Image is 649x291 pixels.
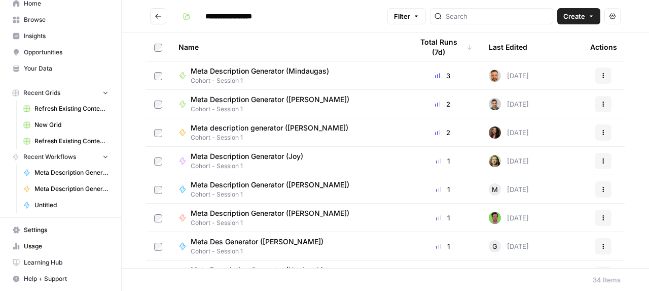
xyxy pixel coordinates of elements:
[191,237,323,247] span: Meta Des Generator ([PERSON_NAME])
[191,94,349,105] span: Meta Description Generator ([PERSON_NAME])
[489,98,529,110] div: [DATE]
[178,265,396,284] a: Meta Description Generator (Naghmeh)Cohort - Session 1
[191,133,356,142] span: Cohort - Session 1
[489,155,501,167] img: m1ljzm7mccxyy647ln49iuazs1du
[590,33,617,61] div: Actions
[489,212,529,224] div: [DATE]
[34,201,109,210] span: Untitled
[492,241,497,251] span: G
[24,31,109,41] span: Insights
[23,152,76,161] span: Recent Workflows
[413,71,473,81] div: 3
[191,247,332,256] span: Cohort - Session 1
[413,184,473,195] div: 1
[19,117,113,133] a: New Grid
[24,242,109,251] span: Usage
[593,275,621,285] div: 34 Items
[8,238,113,254] a: Usage
[34,184,109,193] span: Meta Description Generator ([PERSON_NAME])
[8,85,113,101] button: Recent Grids
[24,274,109,283] span: Help + Support
[8,254,113,271] a: Learning Hub
[24,48,109,57] span: Opportunities
[8,44,113,60] a: Opportunities
[8,222,113,238] a: Settings
[446,11,549,21] input: Search
[178,66,396,85] a: Meta Description Generator (Mindaugas)Cohort - Session 1
[178,237,396,256] a: Meta Des Generator ([PERSON_NAME])Cohort - Session 1
[191,105,357,114] span: Cohort - Session 1
[19,101,113,117] a: Refresh Existing Content (1)
[563,11,585,21] span: Create
[34,104,109,113] span: Refresh Existing Content (1)
[8,149,113,165] button: Recent Workflows
[191,66,329,76] span: Meta Description Generator (Mindaugas)
[489,126,501,139] img: 727alsgkymik2dmnf3hrgopzbexa
[178,151,396,171] a: Meta Description Generator (Joy)Cohort - Session 1
[557,8,600,24] button: Create
[489,98,501,110] img: bw6d46oexsdzshc5ghjev5o0p40i
[489,155,529,167] div: [DATE]
[489,126,529,139] div: [DATE]
[191,190,357,199] span: Cohort - Session 1
[191,151,303,161] span: Meta Description Generator (Joy)
[489,33,527,61] div: Last Edited
[387,8,426,24] button: Filter
[8,12,113,28] a: Browse
[19,181,113,197] a: Meta Description Generator ([PERSON_NAME])
[23,88,60,98] span: Recent Grids
[178,33,396,61] div: Name
[24,258,109,267] span: Learning Hub
[24,225,109,235] span: Settings
[34,137,109,146] span: Refresh Existing Content (2)
[8,271,113,287] button: Help + Support
[413,241,473,251] div: 1
[178,94,396,114] a: Meta Description Generator ([PERSON_NAME])Cohort - Session 1
[8,28,113,44] a: Insights
[24,64,109,73] span: Your Data
[489,70,501,82] img: gqmxupyn0gu1kzaxlwz4zgnr1xjd
[489,70,529,82] div: [DATE]
[191,265,323,275] span: Meta Description Generator (Naghmeh)
[34,120,109,130] span: New Grid
[394,11,410,21] span: Filter
[24,15,109,24] span: Browse
[492,184,498,195] span: M
[150,8,166,24] button: Go back
[178,208,396,228] a: Meta Description Generator ([PERSON_NAME])Cohort - Session 1
[34,168,109,177] span: Meta Description Generator ( [PERSON_NAME] )
[178,123,396,142] a: Meta description generator ([PERSON_NAME])Cohort - Session 1
[413,156,473,166] div: 1
[413,33,473,61] div: Total Runs (7d)
[178,180,396,199] a: Meta Description Generator ([PERSON_NAME])Cohort - Session 1
[413,213,473,223] div: 1
[489,183,529,196] div: [DATE]
[191,123,348,133] span: Meta description generator ([PERSON_NAME])
[413,127,473,138] div: 2
[19,165,113,181] a: Meta Description Generator ( [PERSON_NAME] )
[489,240,529,252] div: [DATE]
[8,60,113,77] a: Your Data
[191,208,349,218] span: Meta Description Generator ([PERSON_NAME])
[489,212,501,224] img: c5ffb5coxqihcp199qfy0oud165f
[191,76,337,85] span: Cohort - Session 1
[191,180,349,190] span: Meta Description Generator ([PERSON_NAME])
[191,161,311,171] span: Cohort - Session 1
[19,197,113,213] a: Untitled
[413,99,473,109] div: 2
[19,133,113,149] a: Refresh Existing Content (2)
[191,218,357,228] span: Cohort - Session 1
